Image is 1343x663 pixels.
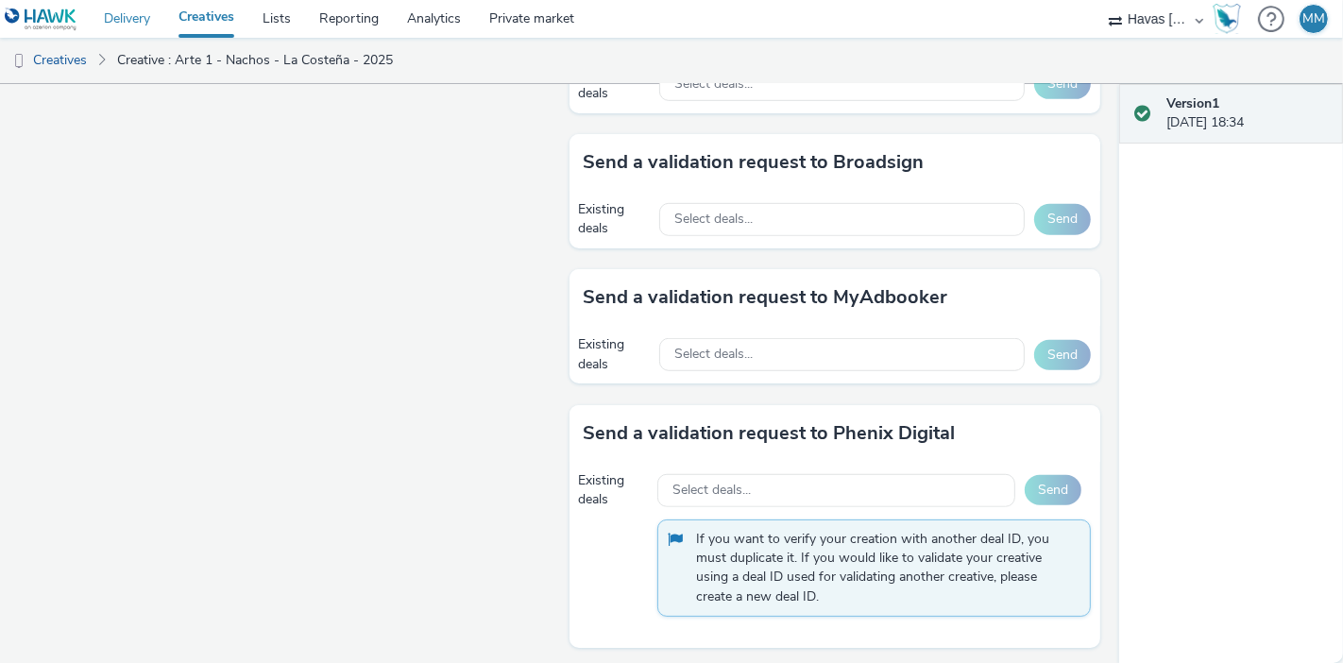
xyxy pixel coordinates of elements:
img: Advertisement preview [177,59,354,376]
button: Send [1025,475,1081,505]
h3: Send a validation request to Phenix Digital [584,419,956,448]
div: Existing deals [579,335,650,374]
div: Existing deals [579,65,650,104]
h3: Send a validation request to MyAdbooker [584,283,948,312]
div: [DATE] 18:34 [1166,94,1328,133]
strong: Version 1 [1166,94,1219,112]
h3: Send a validation request to Broadsign [584,148,925,177]
div: Existing deals [579,471,649,510]
img: undefined Logo [5,8,77,31]
span: Select deals... [674,76,753,93]
a: Hawk Academy [1213,4,1249,34]
button: Send [1034,69,1091,99]
span: Select deals... [674,212,753,228]
span: Select deals... [674,347,753,363]
img: dooh [9,52,28,71]
span: If you want to verify your creation with another deal ID, you must duplicate it. If you would lik... [696,530,1071,607]
a: Creative : Arte 1 - Nachos - La Costeña - 2025 [108,38,402,83]
button: Send [1034,204,1091,234]
button: Send [1034,340,1091,370]
div: Existing deals [579,200,650,239]
img: Hawk Academy [1213,4,1241,34]
div: MM [1302,5,1325,33]
span: Select deals... [672,483,751,499]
